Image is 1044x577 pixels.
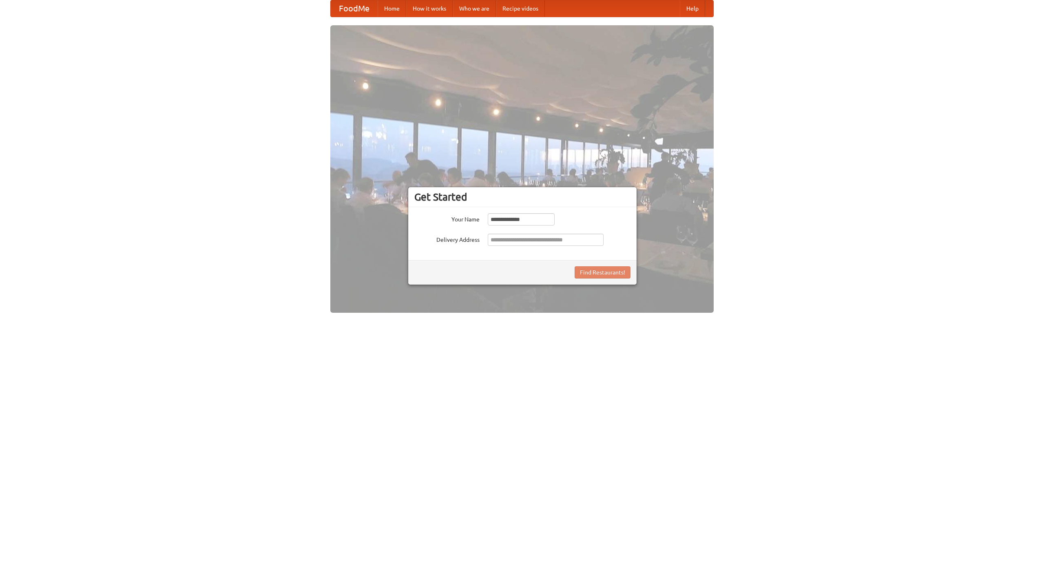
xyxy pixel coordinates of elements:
a: Help [680,0,705,17]
a: How it works [406,0,453,17]
h3: Get Started [414,191,630,203]
label: Your Name [414,213,480,223]
button: Find Restaurants! [575,266,630,279]
label: Delivery Address [414,234,480,244]
a: Recipe videos [496,0,545,17]
a: FoodMe [331,0,378,17]
a: Home [378,0,406,17]
a: Who we are [453,0,496,17]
